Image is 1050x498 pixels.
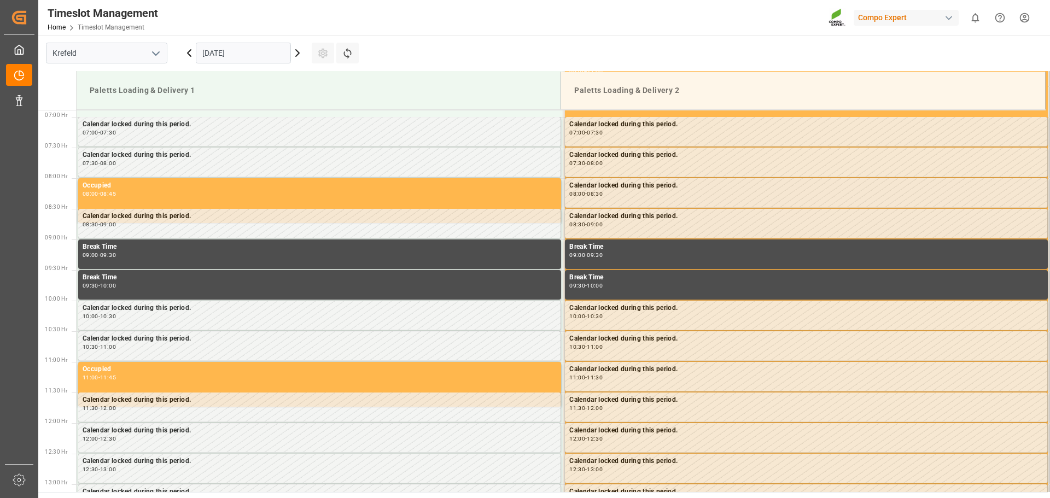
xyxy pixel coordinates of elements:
[83,436,98,441] div: 12:00
[45,449,67,455] span: 12:30 Hr
[98,436,100,441] div: -
[100,406,116,411] div: 12:00
[585,314,587,319] div: -
[587,436,603,441] div: 12:30
[587,314,603,319] div: 10:30
[83,283,98,288] div: 09:30
[100,253,116,257] div: 09:30
[569,211,1043,222] div: Calendar locked during this period.
[587,222,603,227] div: 09:00
[569,395,1043,406] div: Calendar locked during this period.
[587,467,603,472] div: 13:00
[570,80,1036,101] div: Paletts Loading & Delivery 2
[587,406,603,411] div: 12:00
[98,344,100,349] div: -
[98,314,100,319] div: -
[45,112,67,118] span: 07:00 Hr
[98,161,100,166] div: -
[98,467,100,472] div: -
[569,150,1043,161] div: Calendar locked during this period.
[98,191,100,196] div: -
[569,467,585,472] div: 12:30
[569,119,1043,130] div: Calendar locked during this period.
[45,357,67,363] span: 11:00 Hr
[83,242,557,253] div: Break Time
[585,253,587,257] div: -
[585,375,587,380] div: -
[45,326,67,332] span: 10:30 Hr
[83,406,98,411] div: 11:30
[48,5,158,21] div: Timeslot Management
[83,180,557,191] div: Occupied
[587,283,603,288] div: 10:00
[569,364,1043,375] div: Calendar locked during this period.
[100,191,116,196] div: 08:45
[569,180,1043,191] div: Calendar locked during this period.
[587,344,603,349] div: 11:00
[854,7,963,28] button: Compo Expert
[585,161,587,166] div: -
[83,253,98,257] div: 09:00
[585,344,587,349] div: -
[585,436,587,441] div: -
[100,375,116,380] div: 11:45
[83,487,556,497] div: Calendar locked during this period.
[98,375,100,380] div: -
[45,204,67,210] span: 08:30 Hr
[83,191,98,196] div: 08:00
[98,283,100,288] div: -
[45,265,67,271] span: 09:30 Hr
[98,130,100,135] div: -
[829,8,846,27] img: Screenshot%202023-09-29%20at%2010.02.21.png_1712312052.png
[585,130,587,135] div: -
[585,222,587,227] div: -
[83,161,98,166] div: 07:30
[585,467,587,472] div: -
[98,253,100,257] div: -
[854,10,959,26] div: Compo Expert
[83,303,556,314] div: Calendar locked during this period.
[988,5,1012,30] button: Help Center
[83,314,98,319] div: 10:00
[569,344,585,349] div: 10:30
[100,222,116,227] div: 09:00
[83,211,556,222] div: Calendar locked during this period.
[569,487,1043,497] div: Calendar locked during this period.
[83,456,556,467] div: Calendar locked during this period.
[569,456,1043,467] div: Calendar locked during this period.
[100,130,116,135] div: 07:30
[45,388,67,394] span: 11:30 Hr
[45,296,67,302] span: 10:00 Hr
[45,143,67,149] span: 07:30 Hr
[569,303,1043,314] div: Calendar locked during this period.
[585,406,587,411] div: -
[83,150,556,161] div: Calendar locked during this period.
[100,436,116,441] div: 12:30
[85,80,552,101] div: Paletts Loading & Delivery 1
[83,344,98,349] div: 10:30
[45,479,67,485] span: 13:00 Hr
[83,272,557,283] div: Break Time
[587,191,603,196] div: 08:30
[83,119,556,130] div: Calendar locked during this period.
[45,235,67,241] span: 09:00 Hr
[569,283,585,288] div: 09:30
[83,395,556,406] div: Calendar locked during this period.
[569,406,585,411] div: 11:30
[569,253,585,257] div: 09:00
[100,344,116,349] div: 11:00
[587,375,603,380] div: 11:30
[98,406,100,411] div: -
[100,467,116,472] div: 13:00
[569,191,585,196] div: 08:00
[83,425,556,436] div: Calendar locked during this period.
[100,161,116,166] div: 08:00
[587,253,603,257] div: 09:30
[569,375,585,380] div: 11:00
[587,161,603,166] div: 08:00
[45,418,67,424] span: 12:00 Hr
[569,130,585,135] div: 07:00
[45,173,67,179] span: 08:00 Hr
[83,222,98,227] div: 08:30
[585,283,587,288] div: -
